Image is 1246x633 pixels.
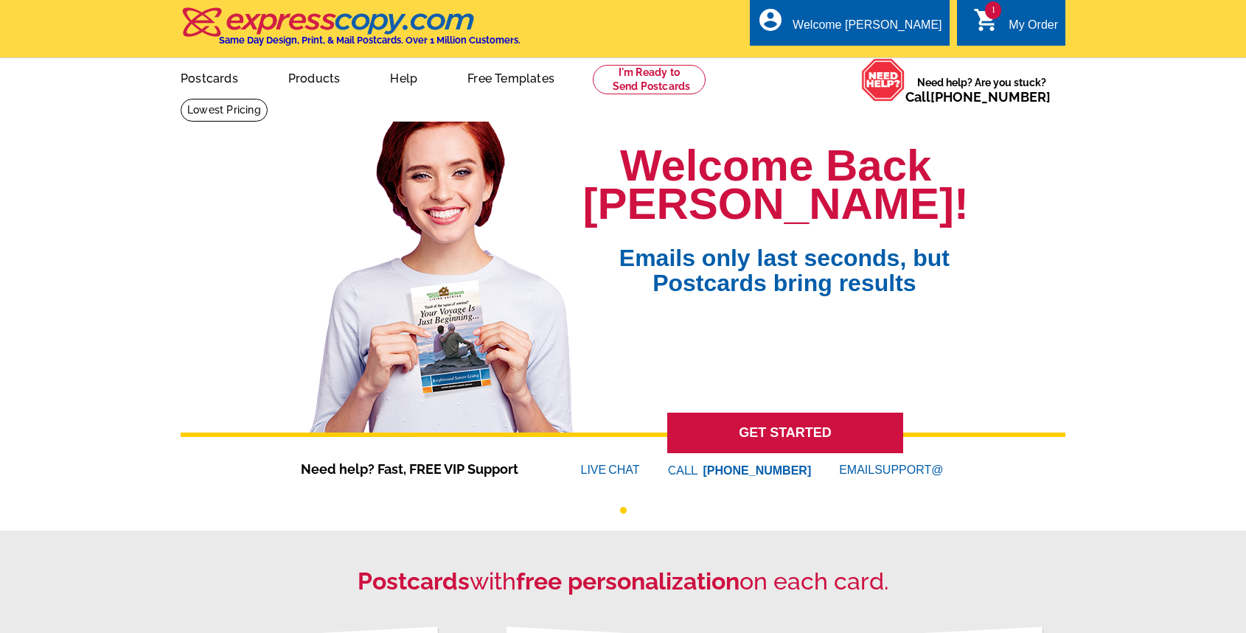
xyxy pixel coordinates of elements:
img: welcome-back-logged-in.png [301,110,583,433]
img: help [861,58,905,102]
a: Same Day Design, Print, & Mail Postcards. Over 1 Million Customers. [181,18,521,46]
span: Emails only last seconds, but Postcards bring results [600,223,969,295]
font: LIVE [581,461,609,479]
strong: free personalization [516,567,739,595]
h4: Same Day Design, Print, & Mail Postcards. Over 1 Million Customers. [219,35,521,46]
h2: with on each card. [181,567,1065,595]
a: Products [265,60,364,94]
i: shopping_cart [973,7,1000,33]
span: Need help? Fast, FREE VIP Support [301,459,537,479]
span: Call [905,89,1051,105]
h1: Welcome Back [PERSON_NAME]! [583,147,969,223]
a: LIVECHAT [581,464,640,476]
i: account_circle [757,7,784,33]
span: 1 [985,1,1001,19]
a: 1 shopping_cart My Order [973,16,1058,35]
a: Postcards [157,60,262,94]
a: Free Templates [444,60,578,94]
a: [PHONE_NUMBER] [930,89,1051,105]
font: SUPPORT@ [874,461,945,479]
div: Welcome [PERSON_NAME] [793,18,942,39]
strong: Postcards [358,567,470,595]
a: Help [366,60,441,94]
button: 1 of 1 [620,507,627,514]
div: My Order [1009,18,1058,39]
span: Need help? Are you stuck? [905,75,1058,105]
a: GET STARTED [667,413,903,453]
